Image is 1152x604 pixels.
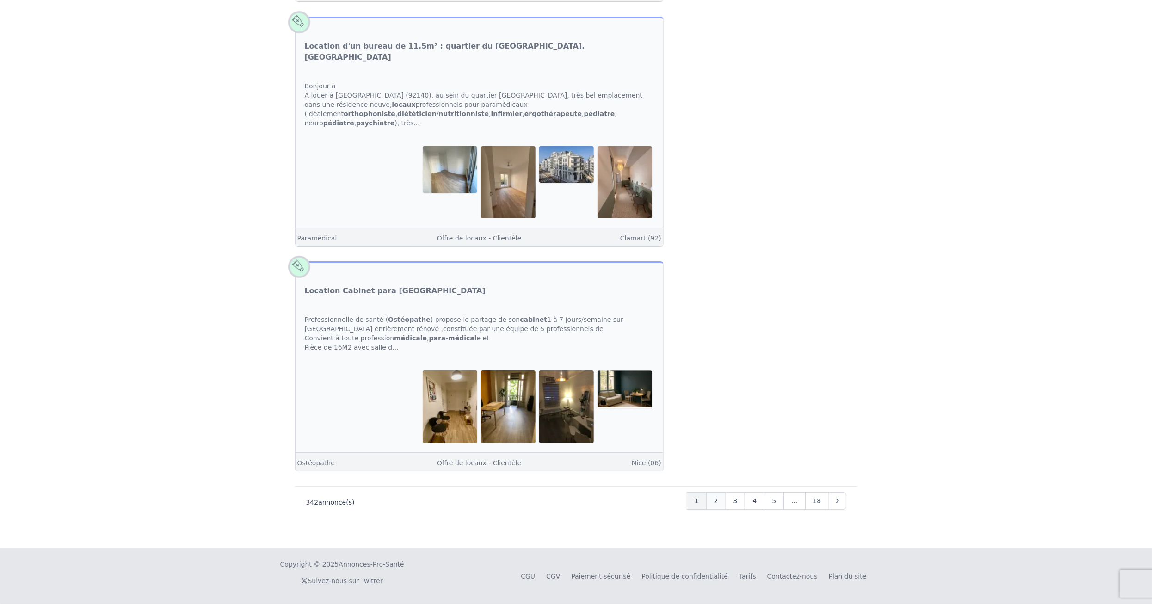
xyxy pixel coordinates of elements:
[598,370,652,407] img: Location Cabinet para medical Nice Centre
[541,110,582,117] strong: thérapeute
[388,316,431,323] strong: Ostéopathe
[687,492,846,510] nav: Pagination
[296,306,663,361] div: Professionnelle de santé ( ) propose le partage de son 1 à 7 jours/semaine sur [GEOGRAPHIC_DATA] ...
[767,573,818,580] a: Contactez-nous
[641,573,728,580] a: Politique de confidentialité
[306,499,319,506] span: 342
[438,110,489,117] strong: nutritionniste
[695,496,699,505] span: 1
[437,234,522,242] a: Offre de locaux - Clientèle
[344,110,395,117] strong: orthophoniste
[714,496,718,505] span: 2
[813,496,821,505] span: 18
[571,573,630,580] a: Paiement sécurisé
[297,234,337,242] a: Paramédical
[772,496,776,505] span: 5
[423,370,477,443] img: Location Cabinet para medical Nice Centre
[323,119,354,127] strong: pédiatre
[397,110,437,117] strong: diététicien
[394,334,427,342] strong: médicale
[521,573,535,580] a: CGU
[429,334,477,342] strong: para-médical
[752,496,757,505] span: 4
[632,459,661,467] a: Nice (06)
[524,110,582,117] strong: ergo
[491,110,523,117] strong: infirmier
[829,573,867,580] a: Plan du site
[392,101,415,108] strong: locaux
[297,459,335,467] a: Ostéopathe
[305,41,654,63] a: Location d'un bureau de 11.5m² ; quartier du [GEOGRAPHIC_DATA], [GEOGRAPHIC_DATA]
[423,146,477,193] img: Location d'un bureau de 11.5m² ; quartier du panorama, CLAMART
[539,146,594,183] img: Location d'un bureau de 11.5m² ; quartier du panorama, CLAMART
[584,110,615,117] strong: pédiatre
[339,560,404,569] a: Annonces-Pro-Santé
[520,316,547,323] strong: cabinet
[302,577,383,585] a: Suivez-nous sur Twitter
[546,573,560,580] a: CGV
[481,146,536,218] img: Location d'un bureau de 11.5m² ; quartier du panorama, CLAMART
[598,146,652,218] img: Location d'un bureau de 11.5m² ; quartier du panorama, CLAMART
[791,496,797,505] span: ...
[437,459,522,467] a: Offre de locaux - Clientèle
[356,119,394,127] strong: psychiatre
[733,496,738,505] span: 3
[280,560,404,569] div: Copyright © 2025
[539,370,594,443] img: Location Cabinet para medical Nice Centre
[481,370,536,443] img: Location Cabinet para medical Nice Centre
[296,72,663,137] div: Bonjour à À louer à [GEOGRAPHIC_DATA] (92140), au sein du quartier [GEOGRAPHIC_DATA], très bel em...
[620,234,661,242] a: Clamart (92)
[306,498,355,507] p: annonce(s)
[739,573,756,580] a: Tarifs
[305,285,486,296] a: Location Cabinet para [GEOGRAPHIC_DATA]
